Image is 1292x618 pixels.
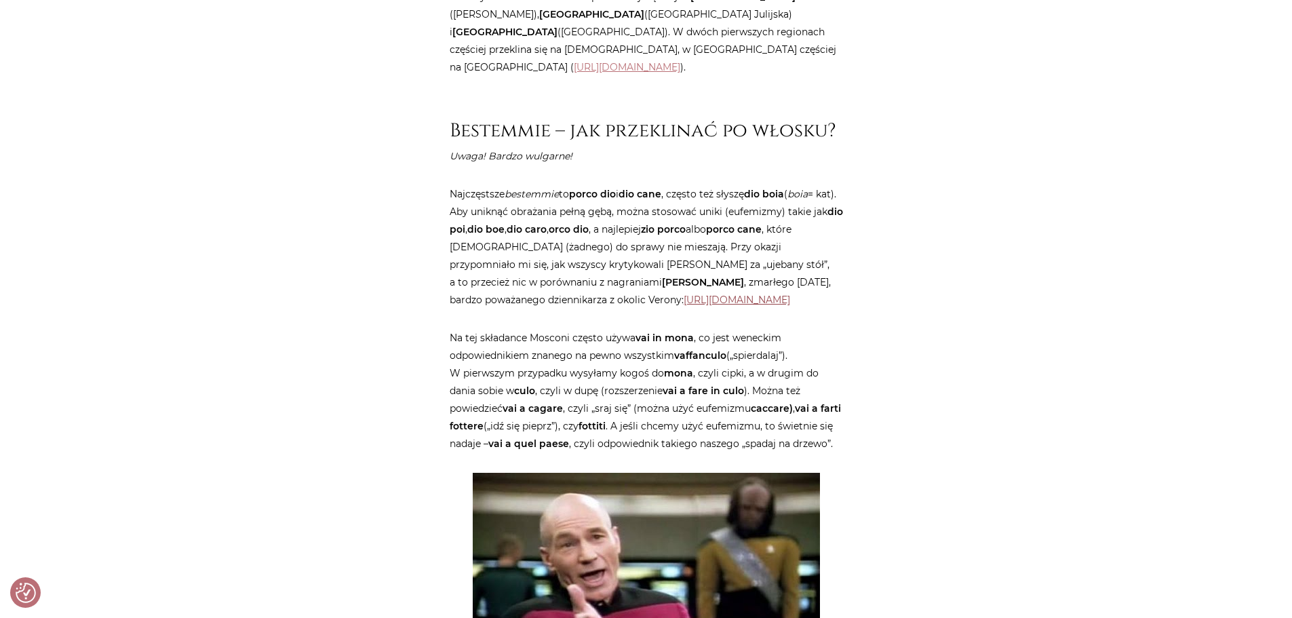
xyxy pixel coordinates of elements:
strong: vaffanculo [674,349,726,362]
strong: vai a quel paese [488,438,569,450]
strong: vai a cagare [503,402,563,414]
strong: zio porco [641,223,686,235]
strong: porco cane [706,223,762,235]
strong: dio boe [467,223,505,235]
strong: culo [514,385,535,397]
strong: orco dio [549,223,589,235]
em: boia [787,188,808,200]
a: [URL][DOMAIN_NAME] [574,61,680,73]
strong: [PERSON_NAME] [662,276,744,288]
strong: dio boia [744,188,784,200]
strong: vai in mona [635,332,694,344]
strong: porco dio [569,188,616,200]
em: Uwaga! Bardzo wulgarne! [450,150,572,162]
strong: mona [664,367,693,379]
strong: fottiti [579,420,606,432]
p: Na tej składance Mosconi często używa , co jest weneckim odpowiednikiem znanego na pewno wszystki... [450,329,843,452]
strong: [GEOGRAPHIC_DATA] [539,8,644,20]
a: [URL][DOMAIN_NAME] [684,294,790,306]
button: Preferencje co do zgód [16,583,36,603]
strong: dio caro [507,223,547,235]
p: Najczęstsze to i , często też słyszę ( = kat). Aby uniknąć obrażania pełną gębą, można stosować u... [450,185,843,309]
em: bestemmie [505,188,559,200]
img: Revisit consent button [16,583,36,603]
strong: caccare) [751,402,793,414]
strong: [GEOGRAPHIC_DATA] [452,26,557,38]
strong: dio cane [619,188,661,200]
h2: Bestemmie – jak przeklinać po włosku? [450,96,843,142]
strong: vai a fare in culo [663,385,744,397]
